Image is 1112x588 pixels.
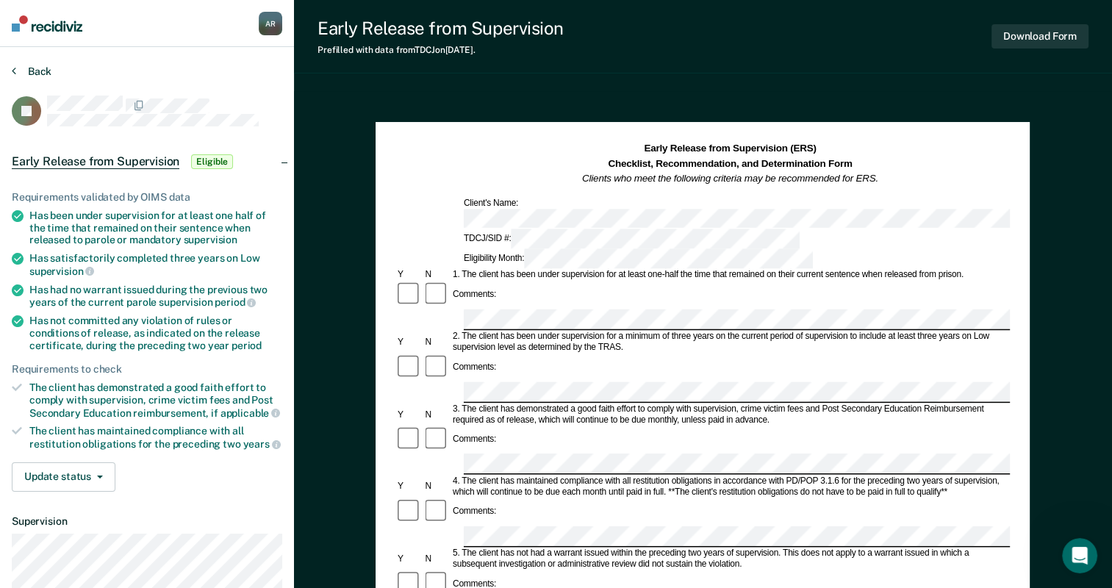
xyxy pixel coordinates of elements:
[12,462,115,492] button: Update status
[318,18,564,39] div: Early Release from Supervision
[215,296,256,308] span: period
[451,290,498,301] div: Comments:
[29,252,282,277] div: Has satisfactorily completed three years on Low
[29,284,282,309] div: Has had no warrant issued during the previous two years of the current parole supervision
[462,249,815,269] div: Eligibility Month:
[12,191,282,204] div: Requirements validated by OIMS data
[423,409,451,420] div: N
[462,229,802,249] div: TDCJ/SID #:
[395,337,423,348] div: Y
[423,270,451,282] div: N
[29,315,282,351] div: Has not committed any violation of rules or conditions of release, as indicated on the release ce...
[12,363,282,376] div: Requirements to check
[451,270,1010,282] div: 1. The client has been under supervision for at least one-half the time that remained on their cu...
[220,407,280,419] span: applicable
[582,173,878,184] em: Clients who meet the following criteria may be recommended for ERS.
[259,12,282,35] div: A R
[29,381,282,419] div: The client has demonstrated a good faith effort to comply with supervision, crime victim fees and...
[395,270,423,282] div: Y
[184,234,237,245] span: supervision
[318,45,564,55] div: Prefilled with data from TDCJ on [DATE] .
[243,438,281,450] span: years
[395,481,423,492] div: Y
[451,362,498,373] div: Comments:
[12,65,51,78] button: Back
[29,425,282,450] div: The client has maintained compliance with all restitution obligations for the preceding two
[423,553,451,564] div: N
[395,553,423,564] div: Y
[609,158,853,169] strong: Checklist, Recommendation, and Determination Form
[451,548,1010,570] div: 5. The client has not had a warrant issued within the preceding two years of supervision. This do...
[395,409,423,420] div: Y
[1062,538,1097,573] iframe: Intercom live chat
[29,265,94,277] span: supervision
[991,24,1088,49] button: Download Form
[191,154,233,169] span: Eligible
[451,434,498,445] div: Comments:
[423,337,451,348] div: N
[423,481,451,492] div: N
[451,476,1010,498] div: 4. The client has maintained compliance with all restitution obligations in accordance with PD/PO...
[451,506,498,517] div: Comments:
[451,331,1010,354] div: 2. The client has been under supervision for a minimum of three years on the current period of su...
[645,143,817,154] strong: Early Release from Supervision (ERS)
[12,515,282,528] dt: Supervision
[12,154,179,169] span: Early Release from Supervision
[451,404,1010,426] div: 3. The client has demonstrated a good faith effort to comply with supervision, crime victim fees ...
[12,15,82,32] img: Recidiviz
[232,340,262,351] span: period
[29,209,282,246] div: Has been under supervision for at least one half of the time that remained on their sentence when...
[259,12,282,35] button: AR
